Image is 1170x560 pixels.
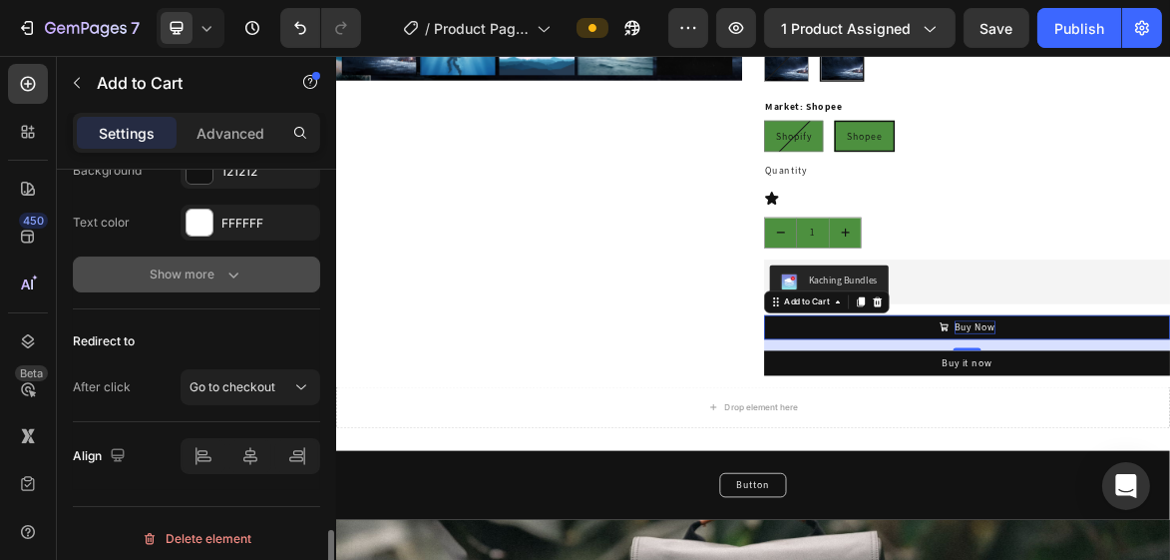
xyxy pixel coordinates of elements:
div: Publish [1054,18,1104,39]
div: Text color [73,214,130,232]
div: Open Intercom Messenger [1102,462,1150,510]
div: FFFFFF [221,215,315,233]
button: 1 product assigned [764,8,956,48]
img: KachingBundles.png [638,312,662,336]
button: Kaching Bundles [622,300,793,348]
span: 1 product assigned [781,18,911,39]
button: Show more [73,257,320,292]
button: Delete element [73,523,320,555]
p: 7 [131,16,140,40]
span: Save [980,20,1013,37]
span: Product Page - [DATE] 13:30:26 [434,18,529,39]
div: Rich Text Editor. Editing area: main [888,380,947,400]
div: Kaching Bundles [678,312,777,333]
button: 7 [8,8,149,48]
button: decrement [615,233,660,276]
p: Buy Now [888,380,947,400]
p: Advanced [196,123,264,144]
span: Shopee [733,106,784,124]
div: Delete element [142,527,251,551]
legend: Market: Shopee [614,61,728,85]
div: Undo/Redo [280,8,361,48]
p: Settings [99,123,155,144]
div: Beta [15,365,48,381]
div: Add to Cart [639,344,712,362]
button: Save [964,8,1029,48]
div: Drop element here [558,497,663,513]
div: Align [73,443,130,470]
div: Redirect to [73,332,135,350]
span: Shopify [631,106,682,124]
div: Buy it now [870,431,942,451]
div: Background [73,162,142,180]
p: Add to Cart [97,71,266,95]
button: Go to checkout [181,369,320,405]
span: Go to checkout [190,379,275,394]
span: / [425,18,430,39]
button: increment [708,233,753,276]
input: quantity [660,233,708,276]
div: 121212 [221,163,315,181]
iframe: To enrich screen reader interactions, please activate Accessibility in Grammarly extension settings [336,56,1170,560]
div: 450 [19,213,48,229]
div: After click [73,378,131,396]
div: Show more [151,265,243,284]
button: Publish [1037,8,1121,48]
